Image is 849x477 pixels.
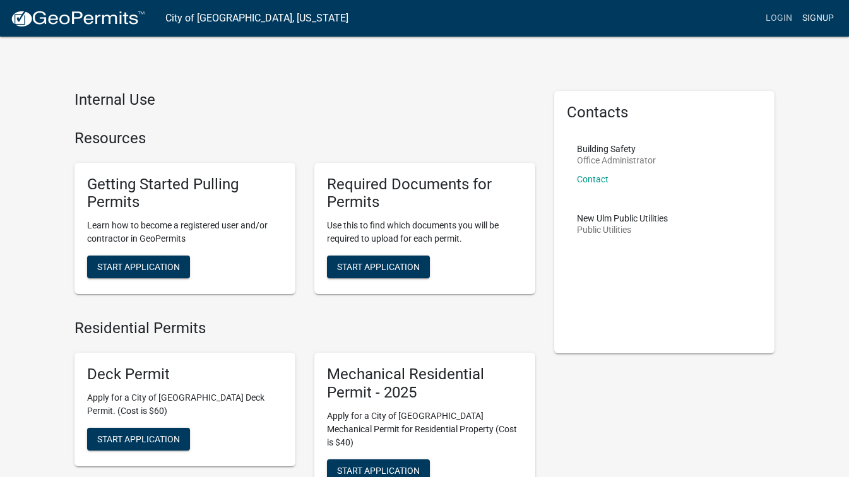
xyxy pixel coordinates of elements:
[337,465,420,475] span: Start Application
[87,175,283,212] h5: Getting Started Pulling Permits
[87,219,283,245] p: Learn how to become a registered user and/or contractor in GeoPermits
[577,174,609,184] a: Contact
[567,103,763,122] h5: Contacts
[577,156,656,165] p: Office Administrator
[74,319,535,338] h4: Residential Permits
[87,256,190,278] button: Start Application
[87,391,283,418] p: Apply for a City of [GEOGRAPHIC_DATA] Deck Permit. (Cost is $60)
[327,409,523,449] p: Apply for a City of [GEOGRAPHIC_DATA] Mechanical Permit for Residential Property (Cost is $40)
[87,428,190,450] button: Start Application
[577,214,668,223] p: New Ulm Public Utilities
[327,256,430,278] button: Start Application
[74,91,535,109] h4: Internal Use
[327,175,523,212] h5: Required Documents for Permits
[761,6,797,30] a: Login
[327,219,523,245] p: Use this to find which documents you will be required to upload for each permit.
[337,262,420,272] span: Start Application
[97,433,180,444] span: Start Application
[97,262,180,272] span: Start Application
[87,365,283,384] h5: Deck Permit
[165,8,348,29] a: City of [GEOGRAPHIC_DATA], [US_STATE]
[797,6,839,30] a: Signup
[577,225,668,234] p: Public Utilities
[577,144,656,153] p: Building Safety
[327,365,523,402] h5: Mechanical Residential Permit - 2025
[74,129,535,148] h4: Resources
